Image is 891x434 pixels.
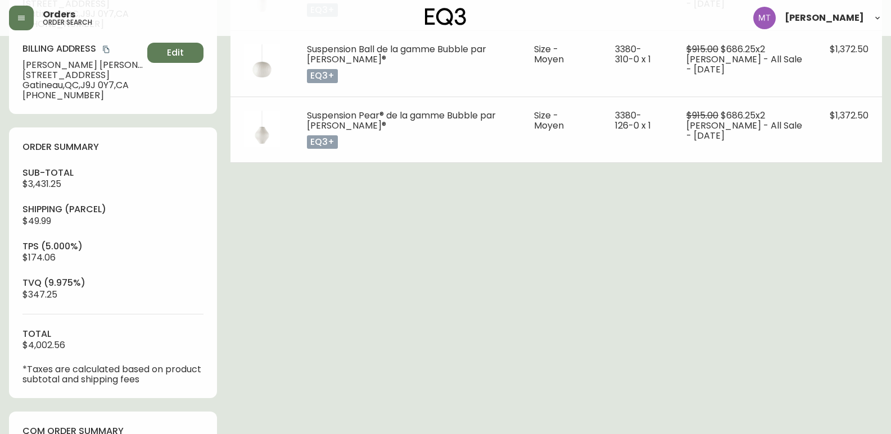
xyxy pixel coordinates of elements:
p: eq3+ [307,69,338,83]
span: [PERSON_NAME] - All Sale - [DATE] [686,119,802,142]
span: [PERSON_NAME] [PERSON_NAME] [22,60,143,70]
span: Gatineau , QC , J9J 0Y7 , CA [22,80,143,90]
button: Edit [147,43,203,63]
span: [PERSON_NAME] [785,13,864,22]
span: [PHONE_NUMBER] [22,90,143,100]
span: $686.25 x 2 [721,109,765,122]
h4: tps (5.000%) [22,240,203,253]
h5: order search [43,19,92,26]
span: $347.25 [22,288,57,301]
p: eq3+ [307,135,338,149]
button: copy [101,44,112,55]
span: $4,002.56 [22,339,65,351]
span: 3380-310-0 x 1 [615,43,651,66]
h4: total [22,328,203,340]
img: a5a56125-e528-4b83-8f48-3b0cad308a60.jpg [244,111,280,147]
span: Suspension Ball de la gamme Bubble par [PERSON_NAME]® [307,43,486,66]
span: Edit [167,47,184,59]
li: Size - Moyen [534,44,588,65]
img: b7aa0912-20a6-4566-b270-182ed83c6afa.jpg [244,44,280,80]
img: logo [425,8,467,26]
span: $174.06 [22,251,56,264]
h4: order summary [22,141,203,153]
h4: Shipping ( Parcel ) [22,203,203,216]
p: *Taxes are calculated based on product subtotal and shipping fees [22,364,203,385]
h4: tvq (9.975%) [22,277,203,289]
span: 3380-126-0 x 1 [615,109,651,132]
h4: Billing Address [22,43,143,55]
span: Suspension Pear® de la gamme Bubble par [PERSON_NAME]® [307,109,496,132]
span: $686.25 x 2 [721,43,765,56]
img: 397d82b7ede99da91c28605cdd79fceb [753,7,776,29]
span: $3,431.25 [22,177,61,190]
span: $915.00 [686,109,718,122]
h4: sub-total [22,167,203,179]
span: $1,372.50 [830,109,869,122]
span: [STREET_ADDRESS] [22,70,143,80]
li: Size - Moyen [534,111,588,131]
span: $49.99 [22,214,51,227]
span: Orders [43,10,75,19]
span: $1,372.50 [830,43,869,56]
span: $915.00 [686,43,718,56]
span: [PERSON_NAME] - All Sale - [DATE] [686,53,802,76]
